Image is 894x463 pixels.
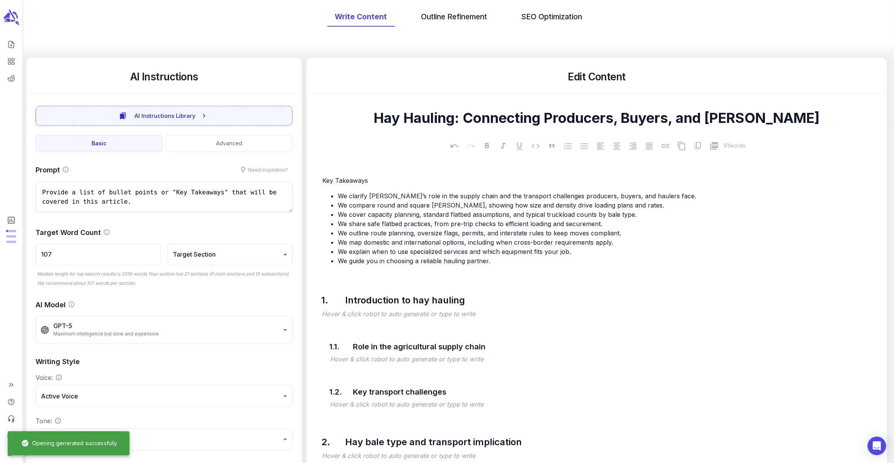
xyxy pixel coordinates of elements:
button: Write Content [327,7,395,27]
span: We explain when to use specialized services and which equipment fits your job. [338,248,571,255]
textarea: Hay Hauling: Connecting Producers, Buyers, and [PERSON_NAME] [313,109,881,126]
span: Contact Support [3,412,19,426]
span: Maximum intelligence but slow and expensive [53,330,159,338]
div: Open Intercom Messenger [868,437,886,455]
span: Key Takeaways [322,177,368,184]
p: AI Model [36,300,66,310]
div: 1.2. [329,384,347,400]
span: We clarify [PERSON_NAME]’s role in the supply chain and the transport challenges producers, buyer... [338,192,696,200]
span: We compare round and square [PERSON_NAME], showing how size and density drive loading plans and r... [338,201,664,209]
p: Writing Style [36,356,80,367]
div: 1.2.Key transport challengesHover & click robot to auto generate or type to write [328,369,881,410]
div: Target Section [167,244,293,266]
button: SEO Optimization [514,7,590,27]
span: Logout [3,446,19,460]
span: We outline route planning, oversize flags, permits, and interstate rules to keep moves compliant. [338,229,621,237]
h5: AI Instructions [36,70,293,84]
div: 2. [320,433,339,451]
div: Active Voice [36,385,293,407]
input: Type # of words [36,244,161,266]
span: We map domestic and international options, including when cross-border requirements apply. [338,238,613,246]
div: Role in the agricultural supply chain [351,339,834,354]
div: Hay bale type and transport implication [343,433,834,451]
div: Key transport challenges [351,384,834,400]
div: GPT-5Maximum intelligence but slow and expensive [36,316,293,344]
svg: Provide instructions to the AI on how to write the target section. The more specific the prompt, ... [62,166,69,173]
span: View your content dashboard [3,54,19,68]
span: View your Reddit Intelligence add-on dashboard [3,71,19,85]
span: Median length for top search results is 2256 words. Your outline has 21 sections (6 main sections... [37,271,289,286]
div: 1.1.Role in the agricultural supply chainHover & click robot to auto generate or type to write [328,324,881,365]
div: Cooperative [36,429,293,450]
span: We share safe flatbed practices, from pre-trip checks to efficient loading and securement. [338,220,602,228]
p: Target Word Count [36,227,101,238]
button: AI Instructions Library [36,106,293,126]
textarea: Provide a list of bullet points or "Key Takeaways" that will be covered in this article. [36,182,293,213]
svg: Select the predominent voice of the generated content. Active voice is more direct and engaging. ... [55,374,62,381]
button: Need inspiration? [236,164,293,175]
span: AI Instructions Library [135,111,196,121]
p: 91 words [724,141,746,150]
span: Adjust your account settings [3,429,19,443]
button: Outline Refinement [414,7,495,27]
div: 1.1. [329,339,347,354]
p: Prompt [36,165,60,175]
span: Help Center [3,395,19,409]
p: GPT-5 [53,322,159,330]
span: Create new content [3,37,19,51]
span: Posts: 4 of 25 monthly posts used [6,230,16,232]
div: Opening generated successfully [15,434,123,453]
span: Input Tokens: 16,426 of 4,800,000 monthly tokens used. These limits are based on the last model y... [6,241,16,243]
h5: Edit Content [316,70,878,84]
span: We cover capacity planning, standard flatbed assumptions, and typical truckload counts by bale type. [338,211,637,218]
span: Output Tokens: 3,055 of 600,000 monthly tokens used. These limits are based on the last model you... [6,235,16,238]
span: We guide you in choosing a reliable hauling partner. [338,257,490,265]
span: Expand Sidebar [3,378,19,392]
p: Tone: [36,416,52,426]
div: 1. [320,291,339,309]
button: Basic [36,135,163,152]
p: Voice: [36,373,53,382]
span: View Subscription & Usage [3,213,19,228]
div: Introduction to hay hauling [343,291,834,309]
button: Advanced [166,135,293,152]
